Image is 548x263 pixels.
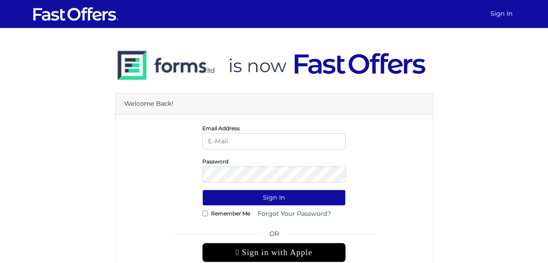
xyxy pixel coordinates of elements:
[202,190,346,206] button: Sign In
[211,212,250,215] label: Remember Me
[202,133,346,149] input: E-Mail
[116,93,433,114] div: Welcome Back!
[487,5,516,22] a: Sign In
[252,206,337,222] a: Forgot Your Password?
[202,160,228,163] label: Password
[202,243,346,262] div: Sign in with Apple
[202,127,240,129] label: Email Address
[202,229,346,243] span: OR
